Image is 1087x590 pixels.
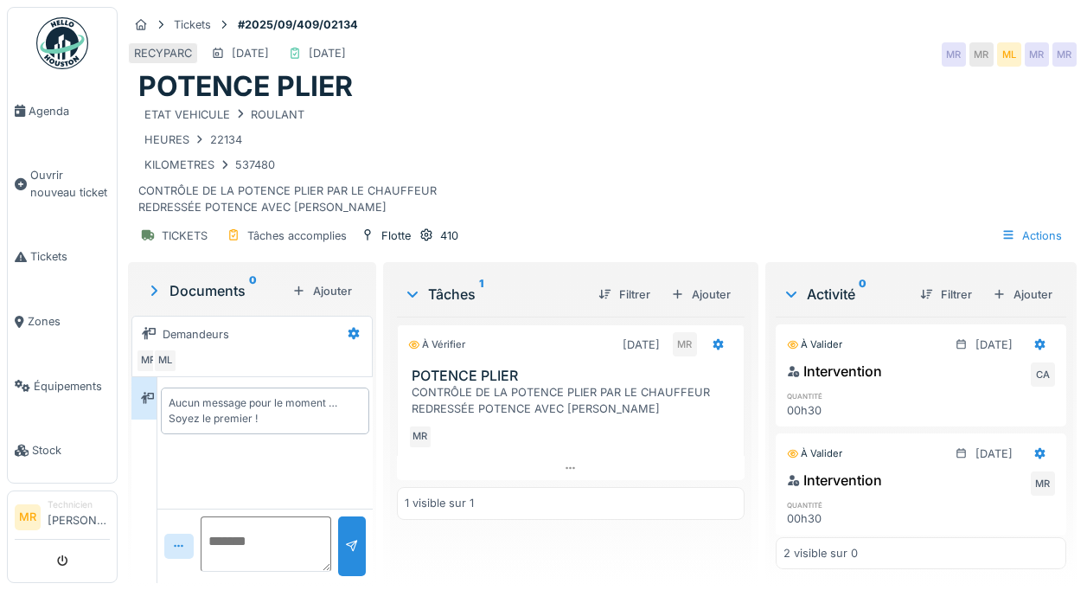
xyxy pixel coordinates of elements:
div: Activité [783,284,906,305]
div: MR [969,42,994,67]
div: Intervention [787,470,882,491]
div: MR [942,42,966,67]
a: Stock [8,419,117,484]
sup: 0 [249,280,257,301]
a: Zones [8,289,117,354]
h1: POTENCE PLIER [138,70,353,103]
h6: quantité [787,390,873,401]
h3: POTENCE PLIER [412,368,737,384]
a: Ouvrir nouveau ticket [8,144,117,225]
div: Tâches [404,284,585,305]
div: À valider [787,446,842,461]
li: [PERSON_NAME] [48,498,110,535]
div: [DATE] [623,337,660,353]
div: Filtrer [591,283,657,306]
div: Filtrer [913,283,979,306]
div: 410 [440,228,458,244]
div: [DATE] [232,45,269,61]
span: Ouvrir nouveau ticket [30,167,110,200]
sup: 1 [479,284,483,305]
div: Tâches accomplies [247,228,347,244]
div: ETAT VEHICULE ROULANT [144,106,304,123]
div: Demandeurs [163,326,229,343]
div: MR [136,349,160,373]
a: Tickets [8,225,117,290]
div: Technicien [48,498,110,511]
div: Ajouter [285,279,359,303]
div: 1 visible sur 1 [405,495,474,511]
div: CA [1031,362,1055,387]
div: MR [1025,42,1049,67]
div: RECYPARC [134,45,192,61]
div: CONTRÔLE DE LA POTENCE PLIER PAR LE CHAUFFEUR REDRESSÉE POTENCE AVEC [PERSON_NAME] [412,384,737,417]
div: Ajouter [664,283,738,306]
div: 00h30 [787,510,873,527]
span: Stock [32,442,110,459]
div: [DATE] [975,446,1013,462]
strong: #2025/09/409/02134 [231,16,365,33]
div: Actions [994,223,1070,248]
span: Agenda [29,103,110,119]
div: Tickets [174,16,211,33]
div: Documents [145,280,285,301]
div: [DATE] [309,45,346,61]
div: HEURES 22134 [144,131,242,148]
a: Équipements [8,354,117,419]
div: [DATE] [975,337,1013,353]
div: À vérifier [408,337,465,352]
a: MR Technicien[PERSON_NAME] [15,498,110,540]
img: Badge_color-CXgf-gQk.svg [36,17,88,69]
div: Ajouter [986,283,1059,306]
div: 00h30 [787,402,873,419]
div: ML [997,42,1021,67]
div: MR [408,425,432,449]
li: MR [15,504,41,530]
div: 2 visible sur 0 [783,545,858,561]
div: ML [153,349,177,373]
div: TICKETS [162,228,208,244]
a: Agenda [8,79,117,144]
div: Aucun message pour le moment … Soyez le premier ! [169,395,361,426]
div: MR [1052,42,1077,67]
div: Intervention [787,361,882,382]
div: MR [673,332,697,356]
h6: quantité [787,499,873,510]
span: Équipements [34,378,110,394]
div: À valider [787,337,842,352]
div: Flotte [381,228,411,244]
div: CONTRÔLE DE LA POTENCE PLIER PAR LE CHAUFFEUR REDRESSÉE POTENCE AVEC [PERSON_NAME] [138,104,1066,216]
span: Tickets [30,248,110,265]
sup: 0 [859,284,866,305]
div: MR [1031,471,1055,496]
span: Zones [28,313,110,330]
div: KILOMETRES 537480 [144,157,275,173]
